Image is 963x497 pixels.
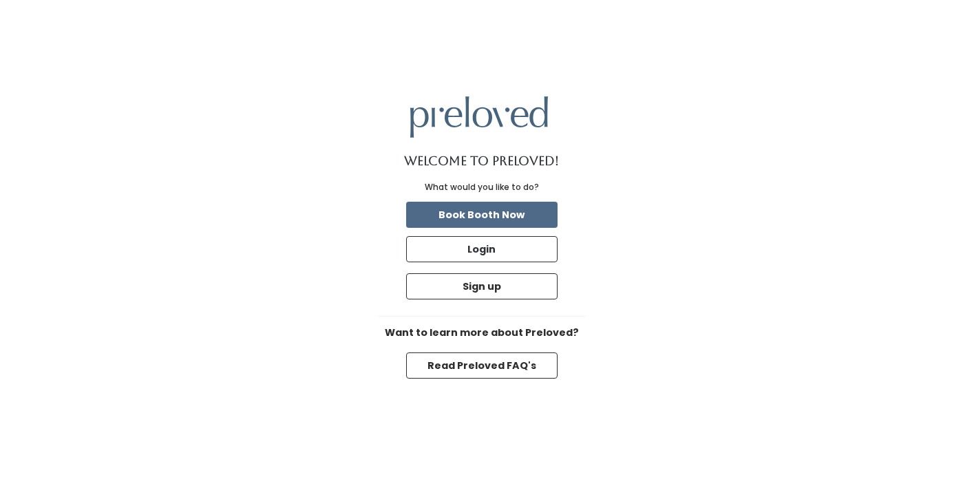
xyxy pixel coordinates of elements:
button: Sign up [406,273,558,299]
button: Book Booth Now [406,202,558,228]
img: preloved logo [410,96,548,137]
h6: Want to learn more about Preloved? [379,328,585,339]
div: What would you like to do? [425,181,539,193]
a: Sign up [403,271,560,302]
a: Login [403,233,560,265]
button: Read Preloved FAQ's [406,352,558,379]
button: Login [406,236,558,262]
h1: Welcome to Preloved! [404,154,559,168]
